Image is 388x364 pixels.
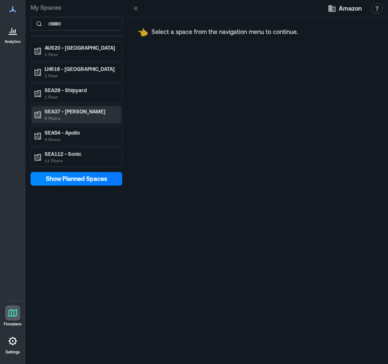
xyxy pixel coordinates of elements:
[3,331,23,357] a: Settings
[45,72,116,79] p: 1 Floor
[45,157,116,164] p: 11 Floors
[45,65,116,72] p: LHR16 - [GEOGRAPHIC_DATA]
[45,129,116,136] p: SEA54 - Apollo
[45,93,116,100] p: 1 Floor
[45,51,116,58] p: 1 Floor
[31,3,122,12] p: My Spaces
[31,172,122,186] button: Show Planned Spaces
[45,108,116,115] p: SEA37 - [PERSON_NAME]
[45,87,116,93] p: SEA29 - Shipyard
[46,175,107,183] span: Show Planned Spaces
[2,20,23,47] a: Analytics
[6,350,20,355] p: Settings
[45,150,116,157] p: SEA112 - Sonic
[325,2,364,15] button: Amazon
[5,39,21,44] p: Analytics
[4,322,22,327] p: Floorplans
[339,4,362,13] span: Amazon
[45,115,116,121] p: 6 Floors
[45,136,116,143] p: 4 Floors
[138,27,148,37] span: pointing left
[152,28,298,36] p: Select a space from the navigation menu to continue.
[1,303,24,329] a: Floorplans
[45,44,116,51] p: AUS20 - [GEOGRAPHIC_DATA]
